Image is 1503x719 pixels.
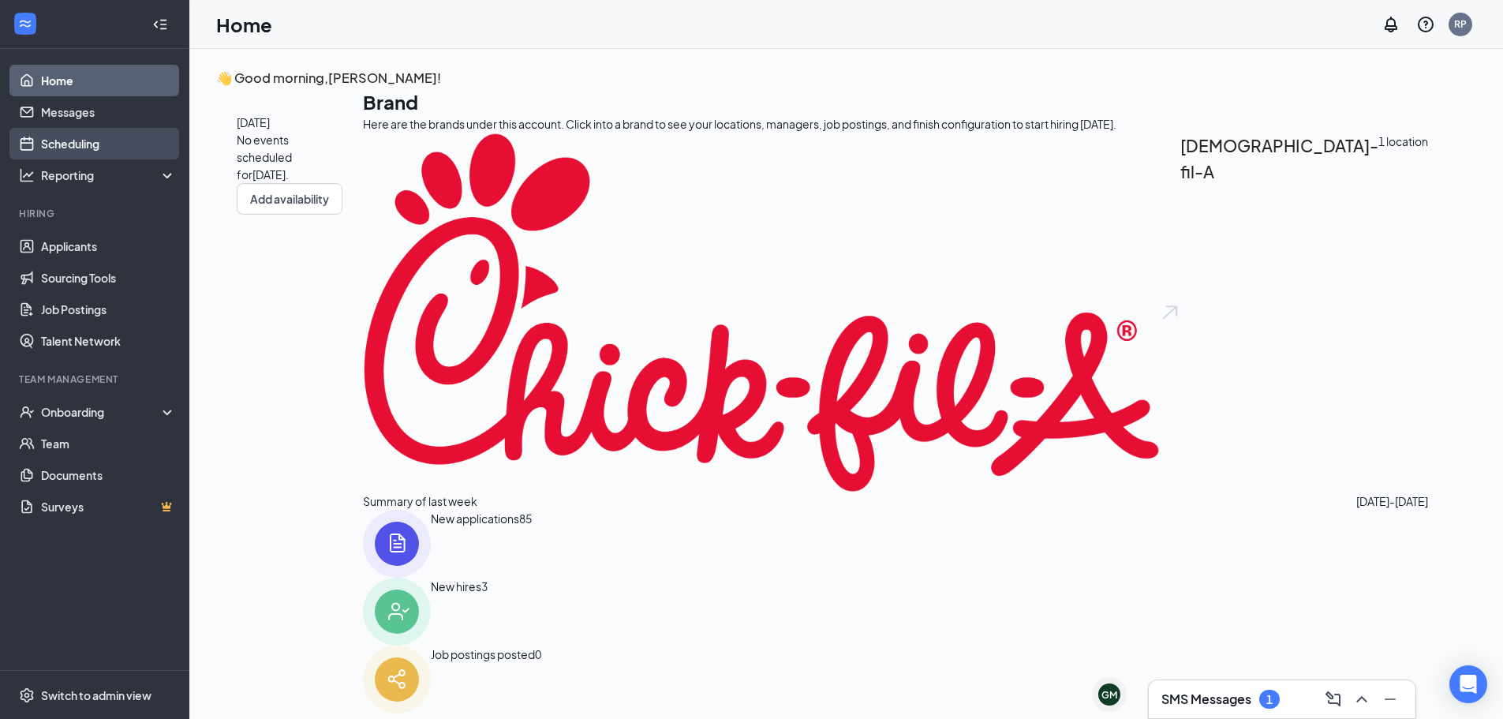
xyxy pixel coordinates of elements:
div: Onboarding [41,404,163,420]
div: Reporting [41,167,177,183]
a: Home [41,65,176,96]
a: SurveysCrown [41,491,176,522]
span: 3 [481,578,488,646]
span: 0 [535,646,541,713]
div: Open Intercom Messenger [1449,665,1487,703]
button: Add availability [237,183,342,215]
img: Chick-fil-A [363,133,1160,492]
svg: QuestionInfo [1416,15,1435,34]
img: icon [363,646,431,713]
div: Hiring [19,207,173,220]
svg: Minimize [1381,690,1400,709]
svg: ChevronUp [1352,690,1371,709]
a: Applicants [41,230,176,262]
svg: Settings [19,687,35,703]
span: [DATE] - [DATE] [1356,492,1428,510]
h1: Home [216,11,272,38]
h2: [DEMOGRAPHIC_DATA]-fil-A [1180,133,1378,492]
div: New applications [431,510,519,578]
div: Job postings posted [431,646,535,713]
svg: Collapse [152,17,168,32]
span: [DATE] [237,114,342,131]
img: open.6027fd2a22e1237b5b06.svg [1160,133,1180,492]
h1: Brand [363,88,1428,115]
svg: WorkstreamLogo [17,16,33,32]
h3: 👋 Good morning, [PERSON_NAME] ! [216,68,1428,88]
div: Switch to admin view [41,687,151,703]
span: No events scheduled for [DATE] . [237,131,342,183]
button: ChevronUp [1349,687,1374,712]
a: Documents [41,459,176,491]
svg: Analysis [19,167,35,183]
a: Team [41,428,176,459]
div: Here are the brands under this account. Click into a brand to see your locations, managers, job p... [363,115,1428,133]
img: icon [363,578,431,646]
a: Scheduling [41,128,176,159]
div: 1 [1266,693,1273,706]
span: Summary of last week [363,492,477,510]
a: Job Postings [41,294,176,325]
svg: UserCheck [19,404,35,420]
svg: Notifications [1381,15,1400,34]
h3: SMS Messages [1161,691,1251,708]
span: 1 location [1378,133,1428,492]
a: Talent Network [41,325,176,357]
div: Team Management [19,373,173,386]
svg: ComposeMessage [1324,690,1343,709]
button: ComposeMessage [1321,687,1346,712]
div: New hires [431,578,481,646]
div: RP [1454,17,1467,31]
img: icon [363,510,431,578]
a: Messages [41,96,176,128]
button: Minimize [1378,687,1403,712]
span: 85 [519,510,532,578]
div: GM [1101,688,1117,702]
a: Sourcing Tools [41,262,176,294]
